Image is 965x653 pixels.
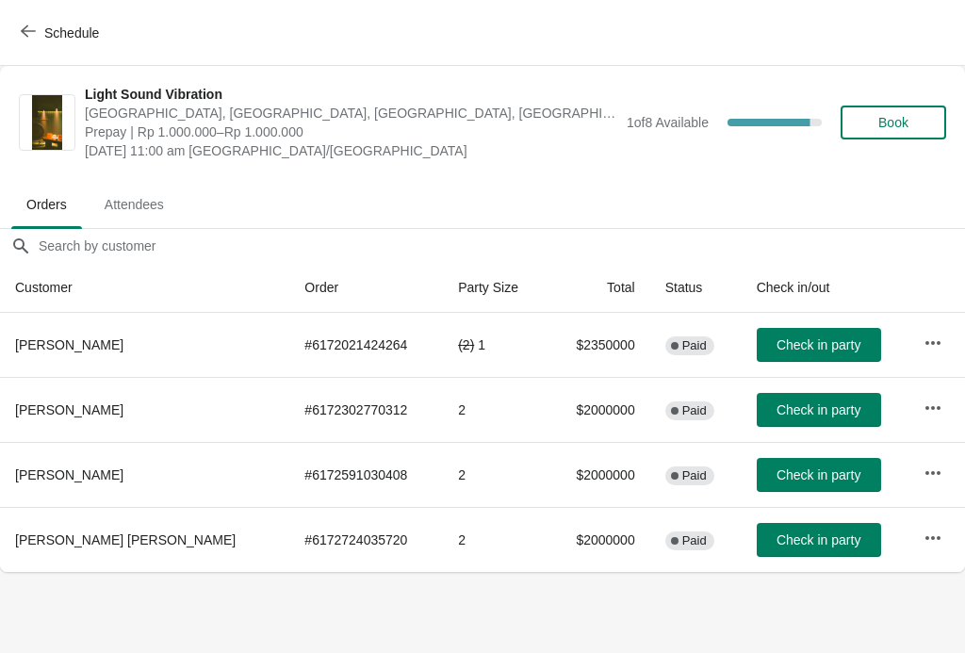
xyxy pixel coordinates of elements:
[443,377,548,442] td: 2
[289,377,443,442] td: # 6172302770312
[289,313,443,377] td: # 6172021424264
[443,507,548,572] td: 2
[443,442,548,507] td: 2
[15,532,236,547] span: [PERSON_NAME] [PERSON_NAME]
[85,141,617,160] span: [DATE] 11:00 am [GEOGRAPHIC_DATA]/[GEOGRAPHIC_DATA]
[878,115,908,130] span: Book
[9,16,114,50] button: Schedule
[548,313,650,377] td: $2350000
[85,85,617,104] span: Light Sound Vibration
[32,95,63,150] img: Light Sound Vibration
[777,467,860,482] span: Check in party
[682,468,707,483] span: Paid
[15,337,123,352] span: [PERSON_NAME]
[757,328,881,362] button: Check in party
[757,523,881,557] button: Check in party
[682,533,707,548] span: Paid
[85,104,617,122] span: [GEOGRAPHIC_DATA], [GEOGRAPHIC_DATA], [GEOGRAPHIC_DATA], [GEOGRAPHIC_DATA], [GEOGRAPHIC_DATA]
[289,507,443,572] td: # 6172724035720
[777,532,860,547] span: Check in party
[548,263,650,313] th: Total
[443,263,548,313] th: Party Size
[777,337,860,352] span: Check in party
[85,122,617,141] span: Prepay | Rp 1.000.000–Rp 1.000.000
[11,188,82,221] span: Orders
[548,507,650,572] td: $2000000
[757,458,881,492] button: Check in party
[289,263,443,313] th: Order
[757,393,881,427] button: Check in party
[841,106,946,139] button: Book
[15,467,123,482] span: [PERSON_NAME]
[458,337,474,352] del: ( 2 )
[548,377,650,442] td: $2000000
[742,263,908,313] th: Check in/out
[443,313,548,377] td: 1
[90,188,179,221] span: Attendees
[627,115,709,130] span: 1 of 8 Available
[682,338,707,353] span: Paid
[38,229,965,263] input: Search by customer
[15,402,123,417] span: [PERSON_NAME]
[44,25,99,41] span: Schedule
[682,403,707,418] span: Paid
[650,263,742,313] th: Status
[289,442,443,507] td: # 6172591030408
[777,402,860,417] span: Check in party
[548,442,650,507] td: $2000000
